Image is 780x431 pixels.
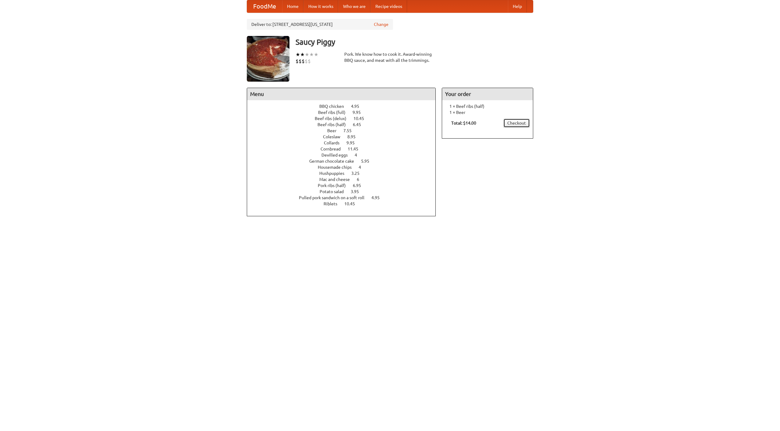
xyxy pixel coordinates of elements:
a: Potato salad 3.95 [320,189,370,194]
span: Mac and cheese [319,177,356,182]
li: $ [305,58,308,65]
li: ★ [305,51,309,58]
span: 11.45 [348,147,364,151]
li: ★ [296,51,300,58]
span: 6.95 [353,183,367,188]
span: Potato salad [320,189,350,194]
li: ★ [300,51,305,58]
a: Housemade chips 4 [318,165,372,170]
a: Home [282,0,303,12]
span: Beef ribs (full) [318,110,352,115]
a: Coleslaw 8.95 [323,134,367,139]
span: Coleslaw [323,134,346,139]
span: Hushpuppies [319,171,350,176]
li: $ [302,58,305,65]
b: Total: $14.00 [451,121,476,125]
li: ★ [314,51,318,58]
span: 6.45 [353,122,367,127]
span: 4.95 [371,195,386,200]
span: Beef ribs (half) [317,122,352,127]
div: Pork. We know how to cook it. Award-winning BBQ sauce, and meat with all the trimmings. [344,51,436,63]
span: Collards [324,140,346,145]
span: 3.95 [351,189,365,194]
a: FoodMe [247,0,282,12]
span: 8.95 [347,134,362,139]
span: 9.95 [353,110,367,115]
a: Beef ribs (delux) 10.45 [315,116,375,121]
a: German chocolate cake 5.95 [309,159,381,164]
span: German chocolate cake [309,159,360,164]
a: Devilled eggs 4 [321,153,368,157]
a: How it works [303,0,338,12]
span: Riblets [324,201,343,206]
a: Cornbread 11.45 [321,147,370,151]
span: Devilled eggs [321,153,354,157]
span: Housemade chips [318,165,358,170]
span: 4.95 [351,104,365,109]
a: Pulled pork sandwich on a soft roll 4.95 [299,195,391,200]
span: 3.25 [351,171,366,176]
a: Who we are [338,0,370,12]
h4: Menu [247,88,435,100]
span: BBQ chicken [319,104,350,109]
a: Checkout [503,118,530,128]
a: Riblets 10.45 [324,201,366,206]
li: ★ [309,51,314,58]
a: Mac and cheese 6 [319,177,370,182]
span: 4 [355,153,363,157]
span: Beef ribs (delux) [315,116,353,121]
a: BBQ chicken 4.95 [319,104,370,109]
img: angular.jpg [247,36,289,82]
span: 6 [357,177,365,182]
a: Help [508,0,527,12]
li: $ [308,58,311,65]
li: 1 × Beef ribs (half) [445,103,530,109]
a: Beer 7.55 [327,128,363,133]
h4: Your order [442,88,533,100]
a: Recipe videos [370,0,407,12]
span: Cornbread [321,147,347,151]
span: 5.95 [361,159,375,164]
span: 10.45 [344,201,361,206]
span: Pork ribs (half) [318,183,352,188]
li: 1 × Beer [445,109,530,115]
span: 7.55 [343,128,358,133]
span: Pulled pork sandwich on a soft roll [299,195,370,200]
a: Collards 9.95 [324,140,366,145]
a: Beef ribs (half) 6.45 [317,122,372,127]
span: 10.45 [353,116,370,121]
span: 4 [359,165,367,170]
a: Pork ribs (half) 6.95 [318,183,372,188]
div: Deliver to: [STREET_ADDRESS][US_STATE] [247,19,393,30]
li: $ [299,58,302,65]
a: Change [374,21,388,27]
span: 9.95 [346,140,361,145]
li: $ [296,58,299,65]
h3: Saucy Piggy [296,36,533,48]
span: Beer [327,128,342,133]
a: Beef ribs (full) 9.95 [318,110,372,115]
a: Hushpuppies 3.25 [319,171,371,176]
